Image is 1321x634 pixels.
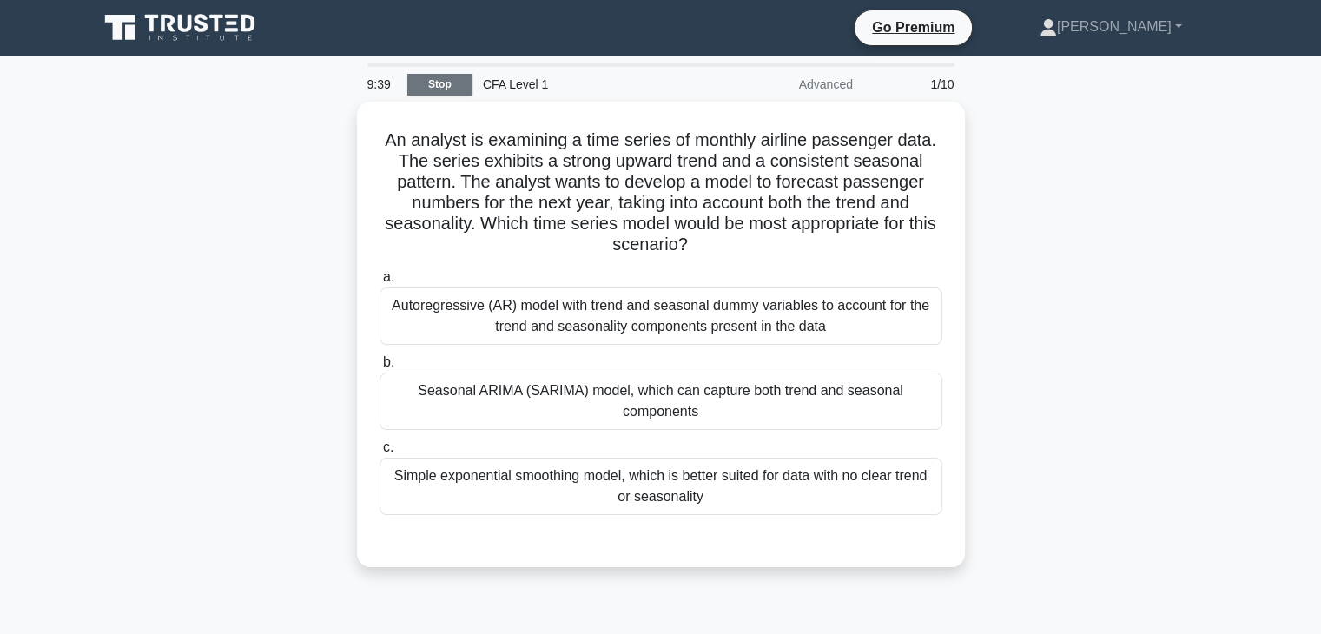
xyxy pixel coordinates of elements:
a: Stop [407,74,472,96]
div: 1/10 [863,67,965,102]
div: CFA Level 1 [472,67,711,102]
span: b. [383,354,394,369]
span: a. [383,269,394,284]
a: Go Premium [862,17,965,38]
h5: An analyst is examining a time series of monthly airline passenger data. The series exhibits a st... [378,129,944,256]
div: Autoregressive (AR) model with trend and seasonal dummy variables to account for the trend and se... [380,287,942,345]
div: Simple exponential smoothing model, which is better suited for data with no clear trend or season... [380,458,942,515]
span: c. [383,439,393,454]
a: [PERSON_NAME] [998,10,1224,44]
div: 9:39 [357,67,407,102]
div: Advanced [711,67,863,102]
div: Seasonal ARIMA (SARIMA) model, which can capture both trend and seasonal components [380,373,942,430]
